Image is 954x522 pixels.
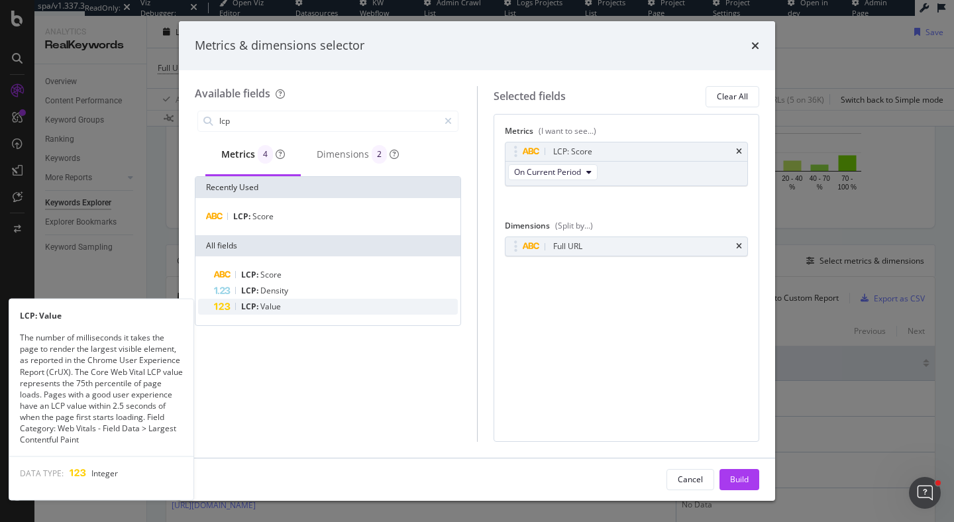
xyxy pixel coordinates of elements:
[666,469,714,490] button: Cancel
[179,21,775,501] div: modal
[719,469,759,490] button: Build
[553,240,582,253] div: Full URL
[553,145,592,158] div: LCP: Score
[241,285,260,296] span: LCP:
[263,150,268,158] span: 4
[221,145,285,164] div: Metrics
[751,37,759,54] div: times
[539,125,596,136] div: (I want to see...)
[317,145,399,164] div: Dimensions
[260,301,281,312] span: Value
[505,125,749,142] div: Metrics
[494,89,566,104] div: Selected fields
[678,474,703,485] div: Cancel
[9,310,193,321] div: LCP: Value
[377,150,382,158] span: 2
[736,242,742,250] div: times
[508,164,598,180] button: On Current Period
[252,211,274,222] span: Score
[736,148,742,156] div: times
[260,269,282,280] span: Score
[241,269,260,280] span: LCP:
[717,91,748,102] div: Clear All
[233,211,252,222] span: LCP:
[195,37,364,54] div: Metrics & dimensions selector
[258,145,273,164] div: brand label
[909,477,941,509] iframe: Intercom live chat
[218,111,439,131] input: Search by field name
[706,86,759,107] button: Clear All
[505,236,749,256] div: Full URLtimes
[195,86,270,101] div: Available fields
[195,177,460,198] div: Recently Used
[514,166,581,178] span: On Current Period
[9,332,193,445] div: The number of milliseconds it takes the page to render the largest visible element, as reported i...
[372,145,387,164] div: brand label
[260,285,288,296] span: Density
[555,220,593,231] div: (Split by...)
[730,474,749,485] div: Build
[505,142,749,186] div: LCP: ScoretimesOn Current Period
[195,235,460,256] div: All fields
[241,301,260,312] span: LCP:
[505,220,749,236] div: Dimensions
